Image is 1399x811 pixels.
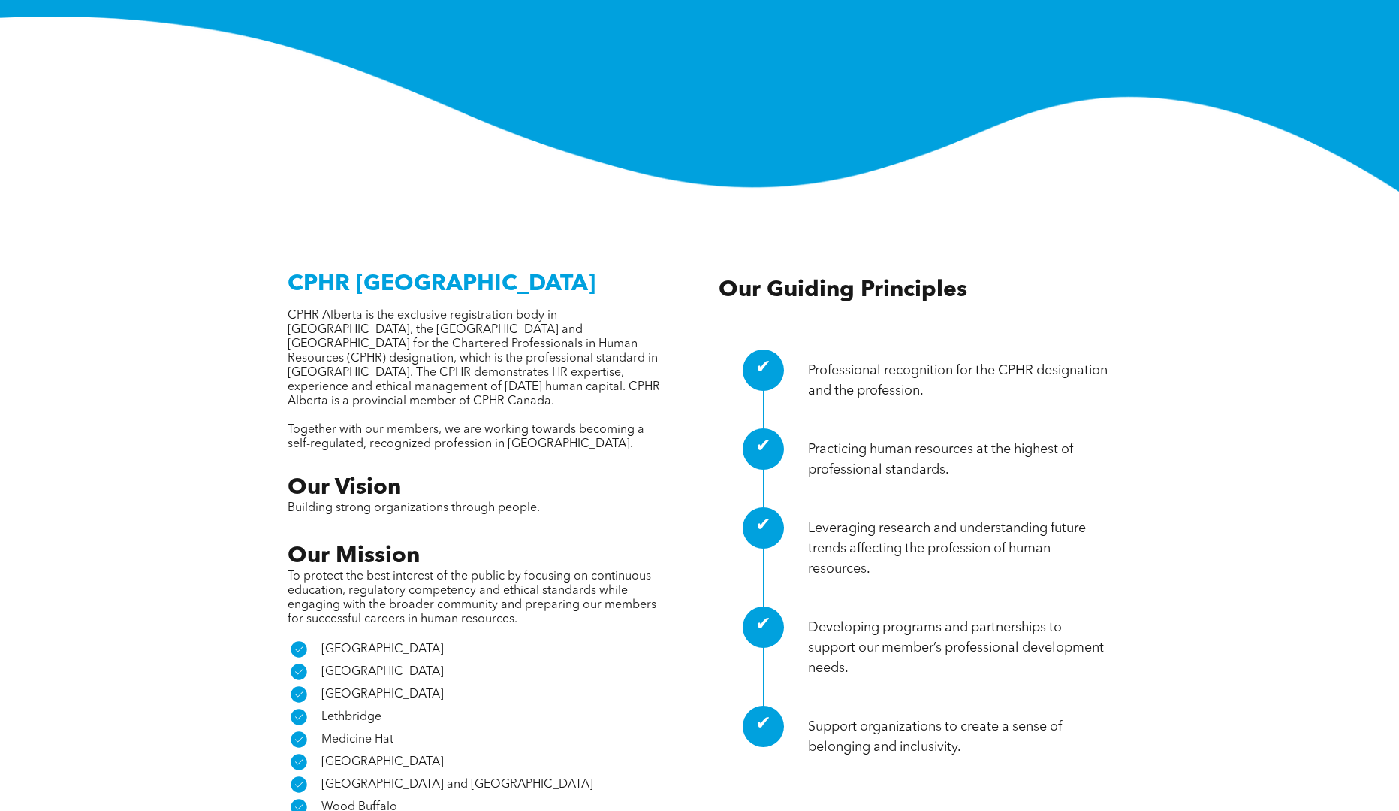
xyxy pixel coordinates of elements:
[321,711,381,723] span: Lethbridge
[321,666,444,678] span: [GEOGRAPHIC_DATA]
[288,570,656,625] span: To protect the best interest of the public by focusing on continuous education, regulatory compet...
[808,361,1112,401] p: Professional recognition for the CPHR designation and the profession.
[288,424,644,450] span: Together with our members, we are working towards becoming a self-regulated, recognized professio...
[743,607,784,648] div: ✔
[808,519,1112,580] p: Leveraging research and understanding future trends affecting the profession of human resources.
[288,310,660,407] span: CPHR Alberta is the exclusive registration body in [GEOGRAPHIC_DATA], the [GEOGRAPHIC_DATA] and [...
[288,273,595,295] span: CPHR [GEOGRAPHIC_DATA]
[719,279,967,301] span: Our Guiding Principles
[321,779,593,791] span: [GEOGRAPHIC_DATA] and [GEOGRAPHIC_DATA]
[288,502,540,514] span: Building strong organizations through people.
[808,618,1112,679] p: Developing programs and partnerships to support our member’s professional development needs.
[321,734,393,746] span: Medicine Hat
[743,507,784,549] div: ✔
[808,717,1112,758] p: Support organizations to create a sense of belonging and inclusivity.
[743,350,784,391] div: ✔
[321,643,444,655] span: [GEOGRAPHIC_DATA]
[808,440,1112,480] p: Practicing human resources at the highest of professional standards.
[321,688,444,701] span: [GEOGRAPHIC_DATA]
[743,706,784,747] div: ✔
[743,428,784,470] div: ✔
[288,477,401,499] span: Our Vision
[321,756,444,768] span: [GEOGRAPHIC_DATA]
[288,545,420,567] span: Our Mission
